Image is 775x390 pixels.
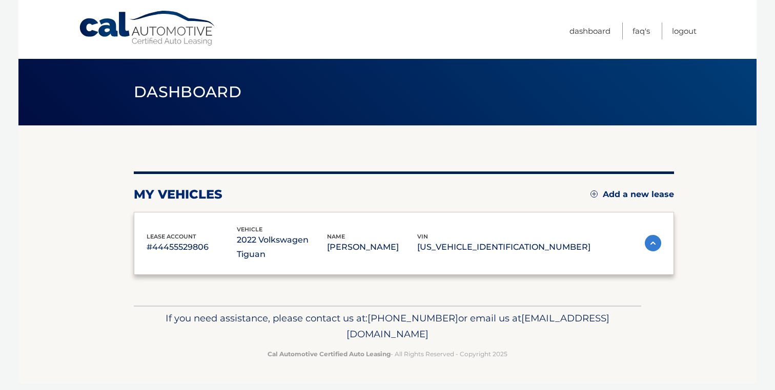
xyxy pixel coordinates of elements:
span: name [327,233,345,240]
a: Logout [672,23,697,39]
strong: Cal Automotive Certified Auto Leasing [268,350,391,358]
p: #44455529806 [147,240,237,254]
span: vin [417,233,428,240]
h2: my vehicles [134,187,222,202]
p: 2022 Volkswagen Tiguan [237,233,327,262]
span: vehicle [237,226,262,233]
img: accordion-active.svg [645,235,661,251]
a: Cal Automotive [78,10,217,47]
p: If you need assistance, please contact us at: or email us at [140,310,635,343]
img: add.svg [590,190,598,198]
a: FAQ's [633,23,650,39]
span: lease account [147,233,196,240]
p: - All Rights Reserved - Copyright 2025 [140,349,635,359]
a: Dashboard [569,23,610,39]
p: [US_VEHICLE_IDENTIFICATION_NUMBER] [417,240,590,254]
span: Dashboard [134,82,241,101]
span: [PHONE_NUMBER] [368,312,458,324]
a: Add a new lease [590,189,674,200]
p: [PERSON_NAME] [327,240,417,254]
